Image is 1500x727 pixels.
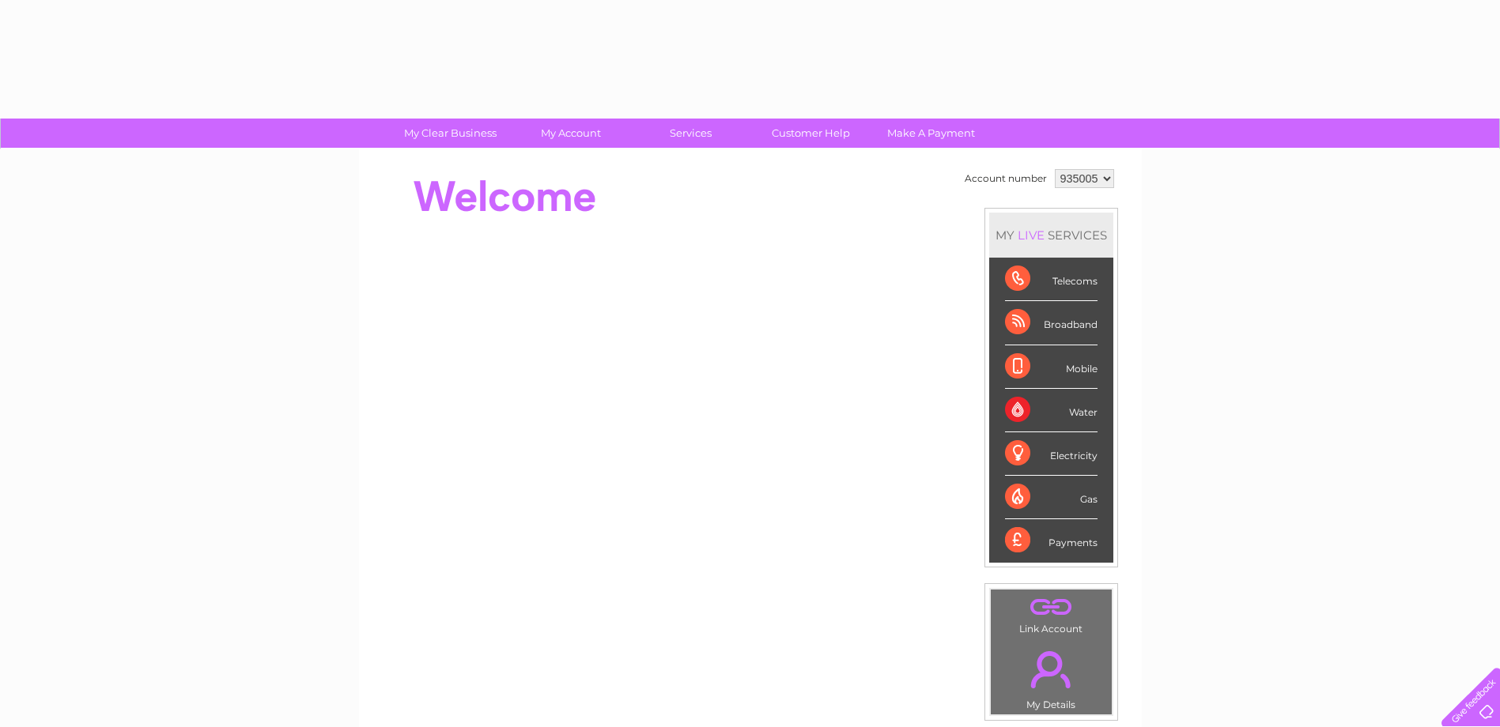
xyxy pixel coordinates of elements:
a: . [995,593,1108,621]
a: Services [625,119,756,148]
div: Telecoms [1005,258,1098,301]
div: Electricity [1005,432,1098,476]
a: Make A Payment [866,119,996,148]
a: Customer Help [746,119,876,148]
div: MY SERVICES [989,213,1113,258]
a: My Account [505,119,636,148]
div: Payments [1005,519,1098,562]
div: Water [1005,389,1098,432]
td: My Details [990,638,1113,715]
div: Gas [1005,476,1098,519]
a: My Clear Business [385,119,516,148]
div: Broadband [1005,301,1098,345]
td: Account number [961,165,1051,192]
td: Link Account [990,589,1113,638]
div: Mobile [1005,345,1098,389]
div: LIVE [1014,228,1048,243]
a: . [995,642,1108,697]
